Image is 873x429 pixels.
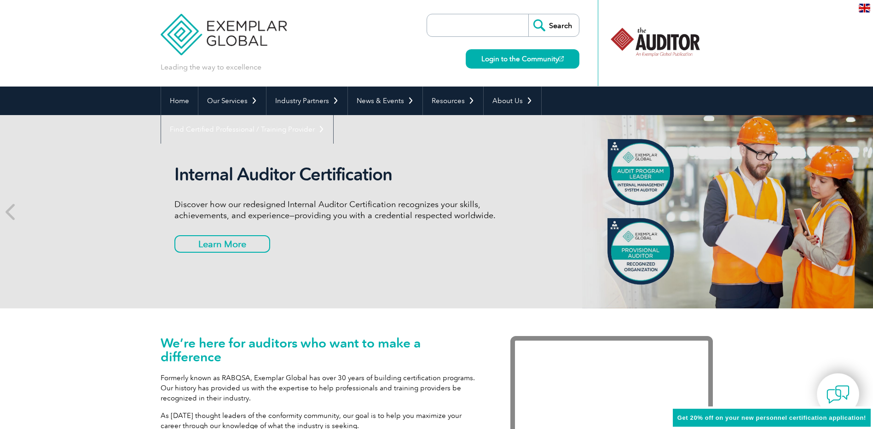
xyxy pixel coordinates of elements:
[174,164,520,185] h2: Internal Auditor Certification
[266,87,347,115] a: Industry Partners
[528,14,579,36] input: Search
[827,383,850,406] img: contact-chat.png
[174,235,270,253] a: Learn More
[677,414,866,421] span: Get 20% off on your new personnel certification application!
[859,4,870,12] img: en
[484,87,541,115] a: About Us
[161,373,483,403] p: Formerly known as RABQSA, Exemplar Global has over 30 years of building certification programs. O...
[466,49,579,69] a: Login to the Community
[161,336,483,364] h1: We’re here for auditors who want to make a difference
[161,62,261,72] p: Leading the way to excellence
[174,199,520,221] p: Discover how our redesigned Internal Auditor Certification recognizes your skills, achievements, ...
[559,56,564,61] img: open_square.png
[161,115,333,144] a: Find Certified Professional / Training Provider
[423,87,483,115] a: Resources
[161,87,198,115] a: Home
[198,87,266,115] a: Our Services
[348,87,422,115] a: News & Events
